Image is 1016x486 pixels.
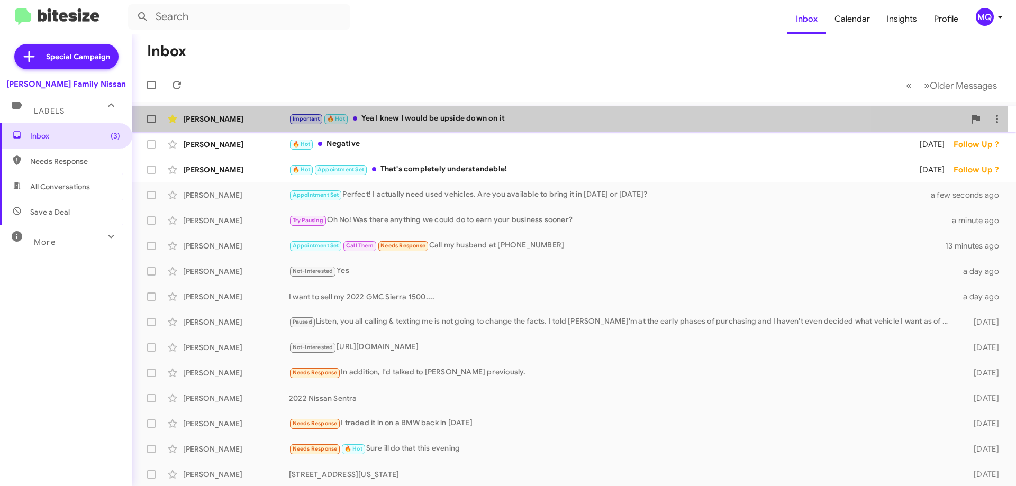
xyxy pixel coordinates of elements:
[289,417,957,429] div: I traded it in on a BMW back in [DATE]
[293,369,338,376] span: Needs Response
[957,469,1008,480] div: [DATE]
[918,75,1003,96] button: Next
[967,8,1004,26] button: MQ
[957,342,1008,353] div: [DATE]
[46,51,110,62] span: Special Campaign
[957,368,1008,378] div: [DATE]
[289,138,906,150] div: Negative
[380,242,425,249] span: Needs Response
[900,75,1003,96] nav: Page navigation example
[183,139,289,150] div: [PERSON_NAME]
[906,79,912,92] span: «
[289,163,906,176] div: That's completely understandable!
[289,291,957,302] div: I want to sell my 2022 GMC Sierra 1500....
[293,445,338,452] span: Needs Response
[957,393,1008,404] div: [DATE]
[957,317,1008,327] div: [DATE]
[183,266,289,277] div: [PERSON_NAME]
[293,344,333,351] span: Not-Interested
[128,4,350,30] input: Search
[957,444,1008,454] div: [DATE]
[293,191,339,198] span: Appointment Set
[957,266,1008,277] div: a day ago
[30,207,70,217] span: Save a Deal
[944,190,1008,200] div: a few seconds ago
[293,318,312,325] span: Paused
[293,217,323,224] span: Try Pausing
[289,366,957,379] div: In addition, I'd talked to [PERSON_NAME] previously.
[183,317,289,327] div: [PERSON_NAME]
[34,106,65,116] span: Labels
[344,445,362,452] span: 🔥 Hot
[787,4,826,34] a: Inbox
[147,43,186,60] h1: Inbox
[111,131,120,141] span: (3)
[327,115,345,122] span: 🔥 Hot
[289,341,957,353] div: [URL][DOMAIN_NAME]
[878,4,926,34] a: Insights
[30,156,120,167] span: Needs Response
[34,237,56,247] span: More
[183,241,289,251] div: [PERSON_NAME]
[289,393,957,404] div: 2022 Nissan Sentra
[957,418,1008,429] div: [DATE]
[317,166,364,173] span: Appointment Set
[957,291,1008,302] div: a day ago
[293,166,311,173] span: 🔥 Hot
[183,368,289,378] div: [PERSON_NAME]
[924,79,930,92] span: »
[906,164,954,175] div: [DATE]
[945,241,1008,251] div: 13 minutes ago
[906,139,954,150] div: [DATE]
[289,316,957,328] div: Listen, you all calling & texting me is not going to change the facts. I told [PERSON_NAME]'m at ...
[289,189,944,201] div: Perfect! I actually need used vehicles. Are you available to bring it in [DATE] or [DATE]?
[952,215,1008,226] div: a minute ago
[954,164,1008,175] div: Follow Up ?
[183,291,289,302] div: [PERSON_NAME]
[30,181,90,192] span: All Conversations
[293,420,338,427] span: Needs Response
[289,113,965,125] div: Yea I knew I would be upside down on it
[346,242,374,249] span: Call Them
[183,393,289,404] div: [PERSON_NAME]
[293,242,339,249] span: Appointment Set
[900,75,918,96] button: Previous
[183,469,289,480] div: [PERSON_NAME]
[289,443,957,455] div: Sure ill do that this evening
[183,190,289,200] div: [PERSON_NAME]
[926,4,967,34] a: Profile
[183,418,289,429] div: [PERSON_NAME]
[289,265,957,277] div: Yes
[183,342,289,353] div: [PERSON_NAME]
[954,139,1008,150] div: Follow Up ?
[293,141,311,148] span: 🔥 Hot
[976,8,994,26] div: MQ
[30,131,120,141] span: Inbox
[183,164,289,175] div: [PERSON_NAME]
[289,240,945,252] div: Call my husband at [PHONE_NUMBER]
[14,44,119,69] a: Special Campaign
[826,4,878,34] a: Calendar
[293,268,333,274] span: Not-Interested
[183,215,289,226] div: [PERSON_NAME]
[930,80,997,91] span: Older Messages
[183,114,289,124] div: [PERSON_NAME]
[289,214,952,226] div: Oh No! Was there anything we could do to earn your business sooner?
[6,79,126,89] div: [PERSON_NAME] Family Nissan
[293,115,320,122] span: Important
[289,469,957,480] div: [STREET_ADDRESS][US_STATE]
[183,444,289,454] div: [PERSON_NAME]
